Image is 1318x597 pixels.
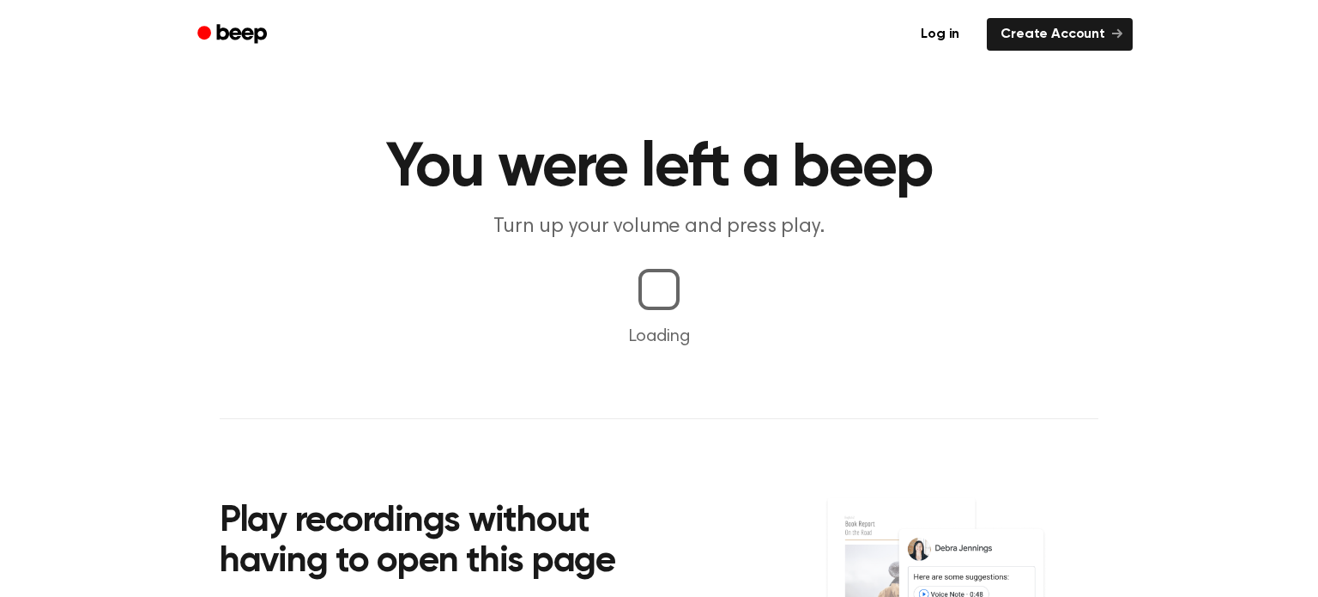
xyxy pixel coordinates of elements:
[987,18,1133,51] a: Create Account
[21,324,1297,350] p: Loading
[329,213,988,241] p: Turn up your volume and press play.
[904,15,976,54] a: Log in
[185,18,282,52] a: Beep
[220,502,682,583] h2: Play recordings without having to open this page
[220,137,1098,199] h1: You were left a beep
